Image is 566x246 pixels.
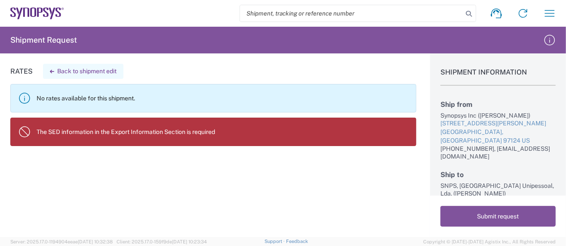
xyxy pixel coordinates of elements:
span: Copyright © [DATE]-[DATE] Agistix Inc., All Rights Reserved [423,238,556,246]
span: [DATE] 10:32:38 [78,239,113,244]
span: Client: 2025.17.0-159f9de [117,239,207,244]
div: [GEOGRAPHIC_DATA], [GEOGRAPHIC_DATA] 97124 US [440,128,556,145]
a: [STREET_ADDRESS][PERSON_NAME][GEOGRAPHIC_DATA], [GEOGRAPHIC_DATA] 97124 US [440,119,556,145]
a: Support [265,239,286,244]
span: [DATE] 10:23:34 [172,239,207,244]
button: Back to shipment edit [43,64,123,79]
button: Submit request [440,206,556,227]
h1: Rates [10,67,33,75]
p: No rates available for this shipment. [37,94,409,102]
h1: Shipment Information [440,68,556,86]
a: Feedback [286,239,308,244]
span: Server: 2025.17.0-1194904eeae [10,239,113,244]
input: Shipment, tracking or reference number [240,5,463,22]
p: The SED information in the Export Information Section is required [37,128,409,136]
div: [PHONE_NUMBER], [EMAIL_ADDRESS][DOMAIN_NAME] [440,145,556,160]
div: [STREET_ADDRESS][PERSON_NAME] [440,119,556,128]
h2: Ship from [440,100,556,109]
div: Synopsys Inc ([PERSON_NAME]) [440,112,556,119]
h2: Shipment Request [10,35,77,45]
div: SNPS, [GEOGRAPHIC_DATA] Unipessoal, Lda. ([PERSON_NAME]) [440,182,556,197]
h2: Ship to [440,171,556,179]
